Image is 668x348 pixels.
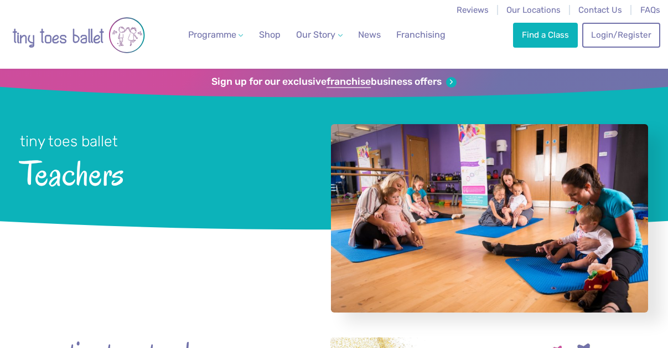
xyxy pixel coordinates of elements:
[183,24,247,46] a: Programme
[296,29,335,40] span: Our Story
[392,24,450,46] a: Franchising
[640,5,660,15] a: FAQs
[255,24,285,46] a: Shop
[457,5,489,15] a: Reviews
[513,23,577,47] a: Find a Class
[12,7,145,63] img: tiny toes ballet
[211,76,457,88] a: Sign up for our exclusivefranchisebusiness offers
[354,24,385,46] a: News
[327,76,371,88] strong: franchise
[578,5,622,15] a: Contact Us
[292,24,347,46] a: Our Story
[506,5,561,15] a: Our Locations
[259,29,281,40] span: Shop
[396,29,446,40] span: Franchising
[188,29,236,40] span: Programme
[20,132,118,150] small: tiny toes ballet
[582,23,660,47] a: Login/Register
[358,29,381,40] span: News
[20,151,303,192] span: Teachers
